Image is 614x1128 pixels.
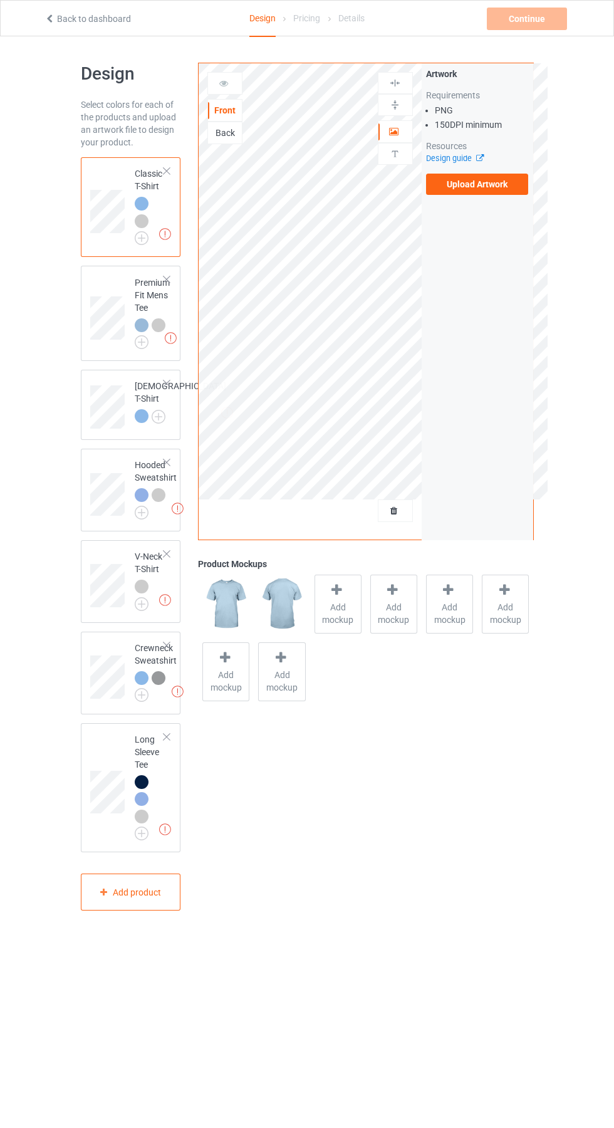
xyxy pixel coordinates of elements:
[135,550,165,607] div: V-Neck T-Shirt
[81,540,181,623] div: V-Neck T-Shirt
[135,733,165,837] div: Long Sleeve Tee
[435,104,529,117] li: PNG
[135,167,165,241] div: Classic T-Shirt
[482,575,529,634] div: Add mockup
[389,148,401,160] img: svg%3E%0A
[81,157,181,257] div: Classic T-Shirt
[81,449,181,531] div: Hooded Sweatshirt
[208,104,242,117] div: Front
[159,823,171,835] img: exclamation icon
[81,98,181,149] div: Select colors for each of the products and upload an artwork file to design your product.
[135,380,226,422] div: [DEMOGRAPHIC_DATA] T-Shirt
[249,1,276,37] div: Design
[370,575,417,634] div: Add mockup
[315,601,361,626] span: Add mockup
[202,575,249,634] img: regular.jpg
[44,14,131,24] a: Back to dashboard
[389,77,401,89] img: svg%3E%0A
[435,118,529,131] li: 150 DPI minimum
[258,575,305,634] img: regular.jpg
[202,642,249,701] div: Add mockup
[81,370,181,440] div: [DEMOGRAPHIC_DATA] T-Shirt
[208,127,242,139] div: Back
[426,575,473,634] div: Add mockup
[81,723,181,853] div: Long Sleeve Tee
[135,459,177,515] div: Hooded Sweatshirt
[258,642,305,701] div: Add mockup
[81,63,181,85] h1: Design
[159,594,171,606] img: exclamation icon
[426,174,529,195] label: Upload Artwork
[203,669,249,694] span: Add mockup
[81,632,181,714] div: Crewneck Sweatshirt
[172,686,184,697] img: exclamation icon
[426,68,529,80] div: Artwork
[389,99,401,111] img: svg%3E%0A
[135,276,170,345] div: Premium Fit Mens Tee
[427,601,472,626] span: Add mockup
[152,410,165,424] img: svg+xml;base64,PD94bWwgdmVyc2lvbj0iMS4wIiBlbmNvZGluZz0iVVRGLTgiPz4KPHN2ZyB3aWR0aD0iMjJweCIgaGVpZ2...
[482,601,528,626] span: Add mockup
[135,597,148,611] img: svg+xml;base64,PD94bWwgdmVyc2lvbj0iMS4wIiBlbmNvZGluZz0iVVRGLTgiPz4KPHN2ZyB3aWR0aD0iMjJweCIgaGVpZ2...
[159,228,171,240] img: exclamation icon
[81,266,181,361] div: Premium Fit Mens Tee
[135,827,148,840] img: svg+xml;base64,PD94bWwgdmVyc2lvbj0iMS4wIiBlbmNvZGluZz0iVVRGLTgiPz4KPHN2ZyB3aWR0aD0iMjJweCIgaGVpZ2...
[165,332,177,344] img: exclamation icon
[172,503,184,514] img: exclamation icon
[315,575,362,634] div: Add mockup
[135,506,148,520] img: svg+xml;base64,PD94bWwgdmVyc2lvbj0iMS4wIiBlbmNvZGluZz0iVVRGLTgiPz4KPHN2ZyB3aWR0aD0iMjJweCIgaGVpZ2...
[135,688,148,702] img: svg+xml;base64,PD94bWwgdmVyc2lvbj0iMS4wIiBlbmNvZGluZz0iVVRGLTgiPz4KPHN2ZyB3aWR0aD0iMjJweCIgaGVpZ2...
[426,89,529,102] div: Requirements
[81,874,181,911] div: Add product
[426,154,483,163] a: Design guide
[135,231,148,245] img: svg+xml;base64,PD94bWwgdmVyc2lvbj0iMS4wIiBlbmNvZGluZz0iVVRGLTgiPz4KPHN2ZyB3aWR0aD0iMjJweCIgaGVpZ2...
[135,335,148,349] img: svg+xml;base64,PD94bWwgdmVyc2lvbj0iMS4wIiBlbmNvZGluZz0iVVRGLTgiPz4KPHN2ZyB3aWR0aD0iMjJweCIgaGVpZ2...
[259,669,304,694] span: Add mockup
[198,558,533,570] div: Product Mockups
[426,140,529,152] div: Resources
[371,601,417,626] span: Add mockup
[338,1,365,36] div: Details
[135,642,177,698] div: Crewneck Sweatshirt
[293,1,320,36] div: Pricing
